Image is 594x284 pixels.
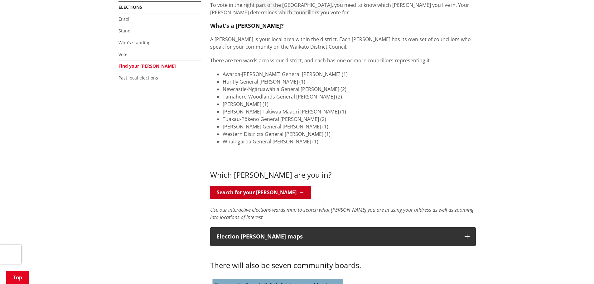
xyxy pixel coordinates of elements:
[223,100,476,108] li: [PERSON_NAME] (1)
[210,57,476,64] p: There are ten wards across our district, and each has one or more councillors representing it.
[223,115,476,123] li: Tuakau-Pōkeno General [PERSON_NAME] (2)
[118,40,151,46] a: Who's standing
[210,227,476,246] button: Election [PERSON_NAME] maps
[223,108,476,115] li: [PERSON_NAME] Takiwaa Maaori [PERSON_NAME] (1)
[210,206,473,221] em: Use our interactive elections wards map to search what [PERSON_NAME] you are in using your addres...
[118,4,142,10] a: Elections
[210,252,476,270] h3: There will also be seven community boards.
[565,258,588,280] iframe: Messenger Launcher
[223,123,476,130] li: [PERSON_NAME] General [PERSON_NAME] (1)
[210,36,476,51] p: A [PERSON_NAME] is your local area within the district. Each [PERSON_NAME] has its own set of cou...
[118,16,129,22] a: Enrol
[210,2,469,16] span: To vote in the right part of the [GEOGRAPHIC_DATA], you need to know which [PERSON_NAME] you live...
[223,85,476,93] li: Newcastle-Ngāruawāhia General [PERSON_NAME] (2)
[118,75,158,81] a: Past local elections
[210,22,284,29] strong: What’s a [PERSON_NAME]?
[223,138,476,145] li: Whāingaroa General [PERSON_NAME] (1)
[216,233,458,240] p: Election [PERSON_NAME] maps
[210,186,311,199] a: Search for your [PERSON_NAME]
[223,130,476,138] li: Western Districts General [PERSON_NAME] (1)
[223,70,476,78] li: Awaroa-[PERSON_NAME] General [PERSON_NAME] (1)
[223,78,476,85] li: Huntly General [PERSON_NAME] (1)
[118,51,128,57] a: Vote
[223,93,476,100] li: Tamahere-Woodlands General [PERSON_NAME] (2)
[118,28,131,34] a: Stand
[118,63,176,69] a: Find your [PERSON_NAME]
[6,271,29,284] a: Top
[210,171,476,180] h3: Which [PERSON_NAME] are you in?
